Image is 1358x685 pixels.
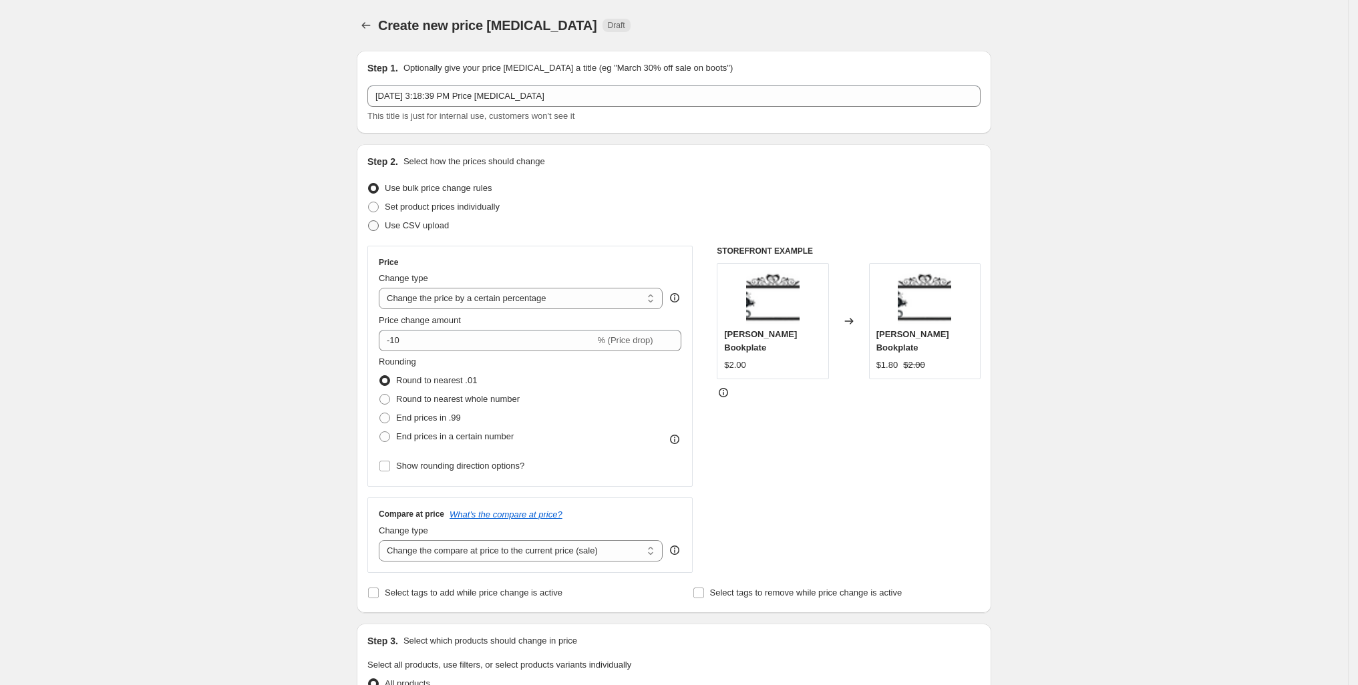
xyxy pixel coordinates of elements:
[385,183,492,193] span: Use bulk price change rules
[367,111,574,121] span: This title is just for internal use, customers won't see it
[379,330,595,351] input: -15
[597,335,653,345] span: % (Price drop)
[717,246,981,256] h6: STOREFRONT EXAMPLE
[385,220,449,230] span: Use CSV upload
[724,329,797,353] span: [PERSON_NAME] Bookplate
[396,413,461,423] span: End prices in .99
[724,359,746,372] div: $2.00
[379,257,398,268] h3: Price
[378,18,597,33] span: Create new price [MEDICAL_DATA]
[403,634,577,648] p: Select which products should change in price
[403,61,733,75] p: Optionally give your price [MEDICAL_DATA] a title (eg "March 30% off sale on boots")
[396,375,477,385] span: Round to nearest .01
[668,543,681,557] div: help
[379,273,428,283] span: Change type
[385,202,500,212] span: Set product prices individually
[403,155,545,168] p: Select how the prices should change
[876,329,949,353] span: [PERSON_NAME] Bookplate
[746,270,800,324] img: Dragon_Bookplate_80x.png
[385,588,562,598] span: Select tags to add while price change is active
[396,461,524,471] span: Show rounding direction options?
[396,431,514,441] span: End prices in a certain number
[357,16,375,35] button: Price change jobs
[450,509,562,519] button: What's the compare at price?
[367,85,981,107] input: 30% off holiday sale
[379,315,461,325] span: Price change amount
[710,588,902,598] span: Select tags to remove while price change is active
[367,61,398,75] h2: Step 1.
[379,509,444,519] h3: Compare at price
[668,291,681,304] div: help
[876,359,898,372] div: $1.80
[379,525,428,535] span: Change type
[903,359,925,372] strike: $2.00
[608,20,625,31] span: Draft
[379,357,416,367] span: Rounding
[898,270,951,324] img: Dragon_Bookplate_80x.png
[367,634,398,648] h2: Step 3.
[367,660,631,670] span: Select all products, use filters, or select products variants individually
[396,394,520,404] span: Round to nearest whole number
[367,155,398,168] h2: Step 2.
